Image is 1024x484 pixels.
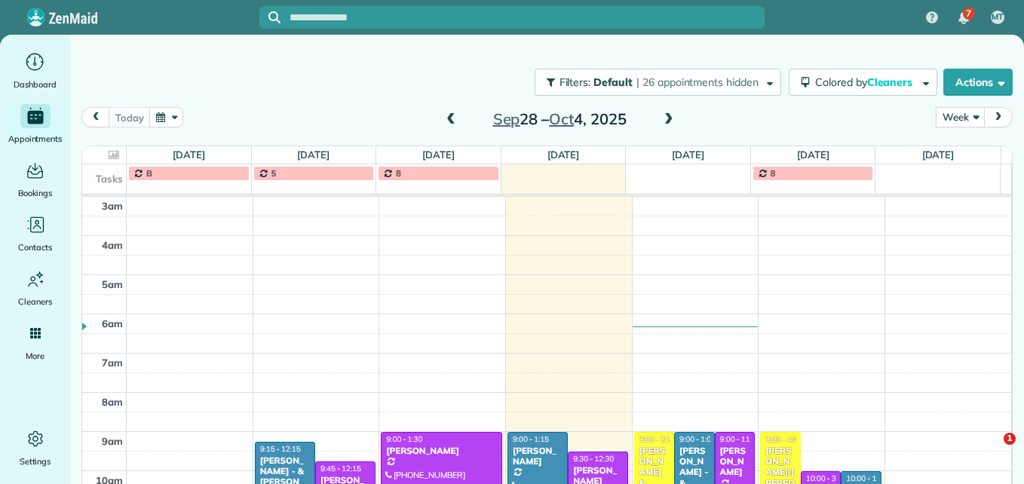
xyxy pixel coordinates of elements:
span: Bookings [18,185,53,201]
a: Settings [6,427,64,469]
span: 8am [102,396,123,408]
button: Actions [943,69,1013,96]
span: 9:00 - 1:30 [386,434,422,444]
span: Default [593,75,633,89]
span: Colored by [815,75,918,89]
span: Filters: [560,75,591,89]
span: 1 [1004,433,1016,445]
span: 10:00 - 3:00 [806,473,847,483]
span: | 26 appointments hidden [636,75,759,89]
span: Appointments [8,131,63,146]
span: 9:00 - 11:15 [720,434,761,444]
span: 9:00 - 4:00 [765,434,802,444]
button: Focus search [259,11,281,23]
button: today [109,107,150,127]
a: Filters: Default | 26 appointments hidden [527,69,781,96]
span: MT [992,11,1004,23]
a: Contacts [6,213,64,255]
a: Appointments [6,104,64,146]
span: 4am [102,239,123,251]
span: 6am [102,317,123,329]
span: 9:15 - 12:15 [260,444,301,454]
button: Colored byCleaners [789,69,937,96]
div: [PERSON_NAME] [512,446,563,467]
a: [DATE] [672,149,704,161]
span: More [26,348,44,363]
span: 9:45 - 12:15 [320,464,361,473]
span: 9:00 - 1:00 [679,434,716,444]
span: B [146,167,152,179]
a: [DATE] [922,149,955,161]
span: Cleaners [18,294,52,309]
span: 5 [271,167,276,179]
span: 8 [396,167,401,179]
button: Week [936,107,985,127]
span: Contacts [18,240,52,255]
svg: Focus search [268,11,281,23]
span: Oct [549,109,574,128]
span: 5am [102,278,123,290]
span: Dashboard [14,77,57,92]
span: 3am [102,200,123,212]
span: Sep [493,109,520,128]
span: 7am [102,357,123,369]
a: [DATE] [173,149,205,161]
span: 9:00 - 2:30 [639,434,676,444]
a: [DATE] [297,149,330,161]
h2: 28 – 4, 2025 [465,111,654,127]
a: Dashboard [6,50,64,92]
span: 10:00 - 1:00 [846,473,887,483]
div: 7 unread notifications [948,2,980,35]
span: 8 [770,167,775,179]
span: Settings [20,454,51,469]
a: [DATE] [547,149,580,161]
span: 9am [102,435,123,447]
button: Filters: Default | 26 appointments hidden [535,69,781,96]
button: prev [81,107,110,127]
button: next [984,107,1013,127]
a: Cleaners [6,267,64,309]
div: [PERSON_NAME] [719,446,751,478]
span: 9:30 - 12:30 [573,454,614,464]
span: 7 [966,8,971,20]
a: Bookings [6,158,64,201]
div: [PERSON_NAME] [385,446,497,456]
span: Cleaners [867,75,915,89]
span: 9:00 - 1:15 [513,434,549,444]
a: [DATE] [422,149,455,161]
iframe: Intercom live chat [973,433,1009,469]
a: [DATE] [797,149,829,161]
